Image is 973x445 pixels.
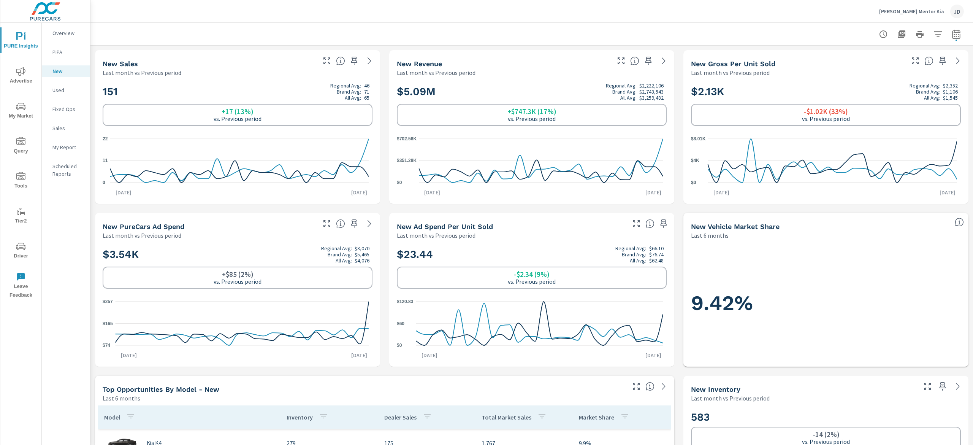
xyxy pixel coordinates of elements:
[42,65,90,77] div: New
[943,89,958,95] p: $1,106
[42,141,90,153] div: My Report
[355,257,369,264] p: $4,076
[397,68,475,77] p: Last month vs Previous period
[630,257,646,264] p: All Avg:
[620,95,637,101] p: All Avg:
[3,102,39,121] span: My Market
[103,394,140,403] p: Last 6 months
[397,231,475,240] p: Last month vs Previous period
[52,67,84,75] p: New
[103,245,372,264] h2: $3.54K
[615,55,627,67] button: Make Fullscreen
[355,251,369,257] p: $5,465
[52,29,84,37] p: Overview
[508,278,556,285] p: vs. Previous period
[645,219,654,228] span: Average cost of advertising per each vehicle sold at the dealer over the selected date range. The...
[348,218,360,230] span: Save this to your personalized report
[397,343,402,348] text: $0
[507,108,556,115] h6: +$747.3K (17%)
[116,351,142,359] p: [DATE]
[52,86,84,94] p: Used
[691,136,706,141] text: $8.01K
[630,218,642,230] button: Make Fullscreen
[912,27,927,42] button: Print Report
[103,231,181,240] p: Last month vs Previous period
[514,270,550,278] h6: -$2.34 (9%)
[894,27,909,42] button: "Export Report to PDF"
[3,137,39,156] span: Query
[103,299,113,304] text: $257
[658,55,670,67] a: See more details in report
[691,231,729,240] p: Last 6 months
[384,413,417,421] p: Dealer Sales
[649,245,664,251] p: $66.10
[630,380,642,393] button: Make Fullscreen
[950,5,964,18] div: JD
[287,413,313,421] p: Inventory
[103,180,105,185] text: 0
[355,245,369,251] p: $3,070
[3,67,39,86] span: Advertise
[630,56,639,65] span: Total sales revenue over the selected date range. [Source: This data is sourced from the dealer’s...
[691,180,696,185] text: $0
[691,385,740,393] h5: New Inventory
[930,27,946,42] button: Apply Filters
[52,143,84,151] p: My Report
[104,413,120,421] p: Model
[419,189,445,196] p: [DATE]
[397,158,417,164] text: $351.28K
[802,438,850,445] p: vs. Previous period
[103,83,372,101] h2: 151
[103,385,219,393] h5: Top Opportunities by Model - New
[52,124,84,132] p: Sales
[639,95,664,101] p: $3,259,482
[364,95,369,101] p: 65
[691,394,770,403] p: Last month vs Previous period
[52,48,84,56] p: PIPA
[916,89,940,95] p: Brand Avg:
[103,136,108,141] text: 22
[346,189,372,196] p: [DATE]
[937,55,949,67] span: Save this to your personalized report
[640,351,667,359] p: [DATE]
[103,60,138,68] h5: New Sales
[924,56,933,65] span: Average gross profit generated by the dealership for each vehicle sold over the selected date ran...
[103,321,113,326] text: $165
[3,272,39,300] span: Leave Feedback
[416,351,443,359] p: [DATE]
[802,115,850,122] p: vs. Previous period
[42,46,90,58] div: PIPA
[639,83,664,89] p: $2,222,106
[691,158,699,164] text: $4K
[321,245,352,251] p: Regional Avg:
[42,27,90,39] div: Overview
[649,257,664,264] p: $62.48
[639,89,664,95] p: $2,743,543
[482,413,531,421] p: Total Market Sales
[934,189,961,196] p: [DATE]
[804,108,848,115] h6: -$1.02K (33%)
[52,162,84,178] p: Scheduled Reports
[691,222,780,230] h5: New Vehicle Market Share
[879,8,944,15] p: [PERSON_NAME] Mentor Kia
[3,207,39,226] span: Tier2
[949,27,964,42] button: Select Date Range
[397,222,493,230] h5: New Ad Spend Per Unit Sold
[52,105,84,113] p: Fixed Ops
[615,245,646,251] p: Regional Avg:
[658,218,670,230] span: Save this to your personalized report
[42,161,90,180] div: Scheduled Reports
[691,68,770,77] p: Last month vs Previous period
[330,83,361,89] p: Regional Avg:
[336,219,345,228] span: Total cost of media for all PureCars channels for the selected dealership group over the selected...
[397,321,404,326] text: $60
[42,122,90,134] div: Sales
[952,380,964,393] a: See more details in report
[0,23,41,303] div: nav menu
[937,380,949,393] span: Save this to your personalized report
[103,158,108,164] text: 11
[955,218,964,227] span: Dealer Sales within ZipCode / Total Market Sales. [Market = within dealer PMA (or 60 miles if no ...
[110,189,137,196] p: [DATE]
[708,189,735,196] p: [DATE]
[42,103,90,115] div: Fixed Ops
